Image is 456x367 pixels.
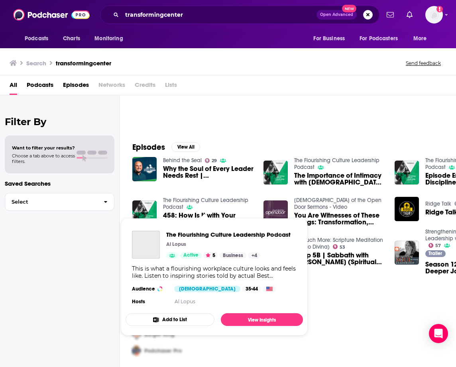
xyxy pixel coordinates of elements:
[132,298,145,305] h4: Hosts
[163,212,254,226] a: 458: How Is It with Your Soul? Strengthening Leadership from the Inside Out // Ruth Haley Barton,...
[403,60,443,67] button: Send feedback
[425,200,451,207] a: Ridge Talk
[360,33,398,44] span: For Podcasters
[27,79,53,95] a: Podcasts
[132,200,157,225] img: 458: How Is It with Your Soul? Strengthening Leadership from the Inside Out // Ruth Haley Barton,...
[395,197,419,221] img: Ridge Talk EP 02 - Sabbath
[395,241,419,265] img: Season 12 Trailer: The Deeper Journey
[316,10,357,20] button: Open AdvancedNew
[63,79,89,95] a: Episodes
[12,153,75,164] span: Choose a tab above to access filters.
[220,252,246,259] a: Business
[5,193,114,211] button: Select
[163,165,254,179] a: Why the Soul of Every Leader Needs Rest | Ruth Haley Barton | Transforming Center
[320,13,353,17] span: Open Advanced
[132,286,168,292] h3: Audience
[313,33,345,44] span: For Business
[165,79,177,95] span: Lists
[144,347,182,354] span: Podchaser Pro
[122,8,316,21] input: Search podcasts, credits, & more...
[171,142,200,152] button: View All
[163,157,202,164] a: Behind the Seal
[26,59,46,67] h3: Search
[180,252,202,259] a: Active
[263,161,288,185] img: The Importance of Intimacy with God in Leadership // Ruth Haley Barton, Transforming Center
[58,31,85,46] a: Charts
[428,251,442,256] span: Trailer
[425,6,443,24] img: User Profile
[135,79,155,95] span: Credits
[425,6,443,24] button: Show profile menu
[294,172,385,186] a: The Importance of Intimacy with God in Leadership // Ruth Haley Barton, Transforming Center
[89,31,133,46] button: open menu
[183,251,199,259] span: Active
[163,197,248,210] a: The Flourishing Culture Leadership Podcast
[63,33,80,44] span: Charts
[175,298,195,304] a: Al Lopus
[5,180,114,187] p: Saved Searches
[132,142,200,152] a: EpisodesView All
[25,33,48,44] span: Podcasts
[354,31,409,46] button: open menu
[212,159,217,163] span: 29
[132,157,157,181] img: Why the Soul of Every Leader Needs Rest | Ruth Haley Barton | Transforming Center
[98,79,125,95] span: Networks
[5,116,114,128] h2: Filter By
[294,252,385,265] a: S7 Ep 5B | Sabbath with Ruth Haley Barton (Spiritual Disciplines Series)
[100,6,379,24] div: Search podcasts, credits, & more...
[408,31,437,46] button: open menu
[12,145,75,151] span: Want to filter your results?
[10,79,17,95] a: All
[383,8,397,22] a: Show notifications dropdown
[294,172,385,186] span: The Importance of Intimacy with [DEMOGRAPHIC_DATA] in Leadership // [PERSON_NAME], Transforming C...
[308,31,355,46] button: open menu
[340,245,345,249] span: 53
[429,324,448,343] div: Open Intercom Messenger
[342,5,356,12] span: New
[13,7,90,22] img: Podchaser - Follow, Share and Rate Podcasts
[132,265,297,279] div: This is what a flourishing workplace culture looks and feels like. Listen to inspiring stories to...
[19,31,59,46] button: open menu
[56,59,111,67] h3: transformingcenter
[163,212,254,226] span: 458: How Is It with Your Soul? Strengthening Leadership from the Inside Out // [PERSON_NAME], Tra...
[242,286,261,292] div: 35-44
[129,343,144,359] img: Third Pro Logo
[333,244,346,249] a: 53
[294,237,383,250] a: So Much More: Scripture Meditation (Lectio Divina)
[263,200,288,225] img: You Are Witnesses of These Things: Transformation, Discernment and Mission
[436,6,443,12] svg: Add a profile image
[132,231,160,259] a: The Flourishing Culture Leadership Podcast
[294,157,379,171] a: The Flourishing Culture Leadership Podcast
[94,33,123,44] span: Monitoring
[395,161,419,185] img: Episode Encore: Spiritual Disciplines for the Leader's Heart // Ruth Haley Barton, Transforming C...
[428,243,441,248] a: 57
[163,165,254,179] span: Why the Soul of Every Leader Needs Rest | [PERSON_NAME] | Transforming Center
[203,252,218,259] button: 5
[132,142,165,152] h2: Episodes
[294,212,385,226] a: You Are Witnesses of These Things: Transformation, Discernment and Mission
[425,6,443,24] span: Logged in as shcarlos
[5,199,97,204] span: Select
[126,313,214,326] button: Add to List
[435,244,441,247] span: 57
[205,158,217,163] a: 29
[166,231,291,238] span: The Flourishing Culture Leadership Podcast
[294,197,381,210] a: Church of the Open Door Sermons - Video
[221,313,303,326] a: View Insights
[248,252,260,259] a: +4
[294,252,385,265] span: S7 Ep 5B | Sabbath with [PERSON_NAME] (Spiritual Disciplines Series)
[166,241,186,247] p: Al Lopus
[413,33,427,44] span: More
